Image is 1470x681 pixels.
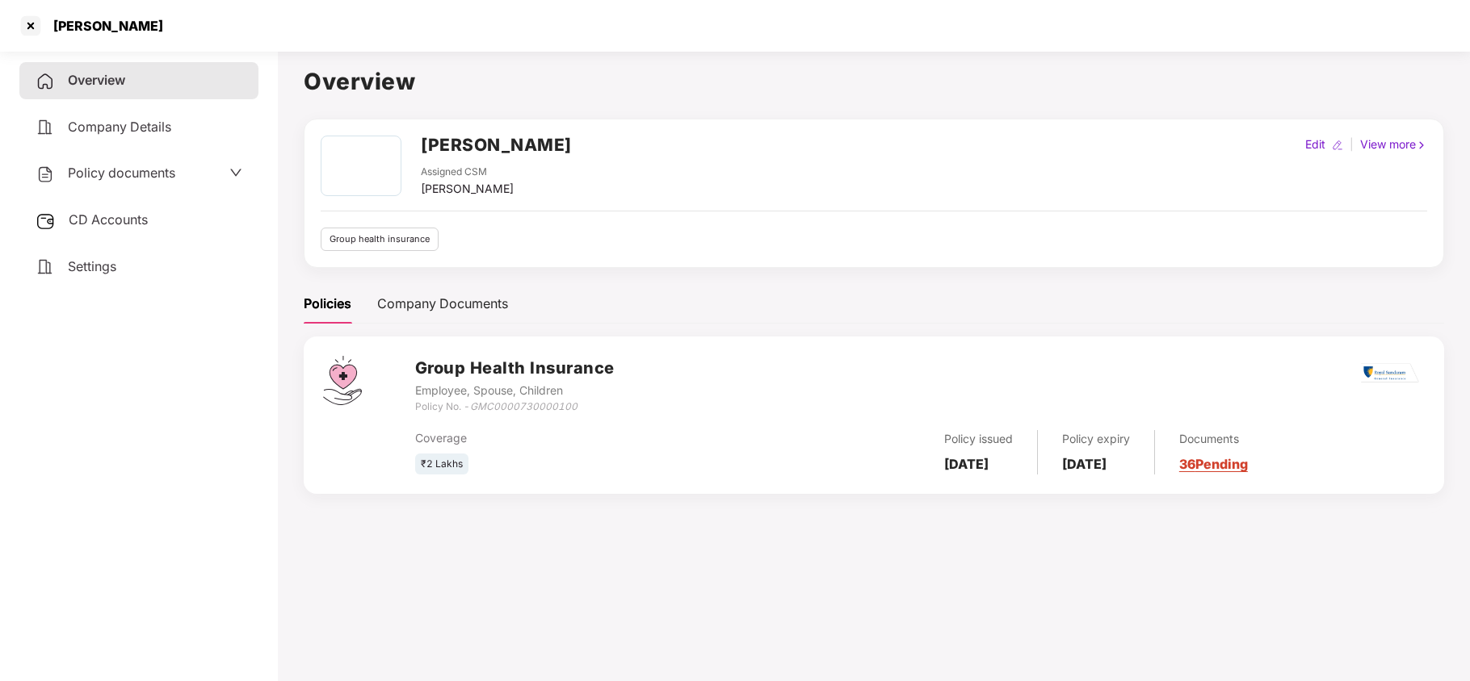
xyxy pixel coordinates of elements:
[1416,140,1427,151] img: rightIcon
[1357,136,1430,153] div: View more
[36,118,55,137] img: svg+xml;base64,PHN2ZyB4bWxucz0iaHR0cDovL3d3dy53My5vcmcvMjAwMC9zdmciIHdpZHRoPSIyNCIgaGVpZ2h0PSIyNC...
[68,165,175,181] span: Policy documents
[1361,363,1419,383] img: rsi.png
[69,211,148,228] span: CD Accounts
[229,166,242,179] span: down
[377,294,508,314] div: Company Documents
[36,165,55,184] img: svg+xml;base64,PHN2ZyB4bWxucz0iaHR0cDovL3d3dy53My5vcmcvMjAwMC9zdmciIHdpZHRoPSIyNCIgaGVpZ2h0PSIyNC...
[415,429,752,447] div: Coverage
[304,64,1444,99] h1: Overview
[44,18,163,34] div: [PERSON_NAME]
[1302,136,1329,153] div: Edit
[944,430,1013,448] div: Policy issued
[1346,136,1357,153] div: |
[36,72,55,91] img: svg+xml;base64,PHN2ZyB4bWxucz0iaHR0cDovL3d3dy53My5vcmcvMjAwMC9zdmciIHdpZHRoPSIyNCIgaGVpZ2h0PSIyNC...
[1332,140,1343,151] img: editIcon
[304,294,351,314] div: Policies
[68,72,125,88] span: Overview
[36,211,56,231] img: svg+xml;base64,PHN2ZyB3aWR0aD0iMjUiIGhlaWdodD0iMjQiIHZpZXdCb3g9IjAgMCAyNSAyNCIgZmlsbD0ibm9uZSIgeG...
[944,456,989,472] b: [DATE]
[421,165,514,180] div: Assigned CSM
[321,228,439,251] div: Group health insurance
[415,356,615,381] h3: Group Health Insurance
[415,453,468,475] div: ₹2 Lakhs
[1062,430,1130,448] div: Policy expiry
[68,258,116,274] span: Settings
[415,399,615,415] div: Policy No. -
[470,400,577,412] i: GMC0000730000100
[68,119,171,135] span: Company Details
[421,180,514,198] div: [PERSON_NAME]
[415,382,615,399] div: Employee, Spouse, Children
[1062,456,1107,472] b: [DATE]
[323,356,362,405] img: svg+xml;base64,PHN2ZyB4bWxucz0iaHR0cDovL3d3dy53My5vcmcvMjAwMC9zdmciIHdpZHRoPSI0Ny43MTQiIGhlaWdodD...
[421,132,572,158] h2: [PERSON_NAME]
[1179,430,1248,448] div: Documents
[1179,456,1248,472] a: 36 Pending
[36,257,55,277] img: svg+xml;base64,PHN2ZyB4bWxucz0iaHR0cDovL3d3dy53My5vcmcvMjAwMC9zdmciIHdpZHRoPSIyNCIgaGVpZ2h0PSIyNC...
